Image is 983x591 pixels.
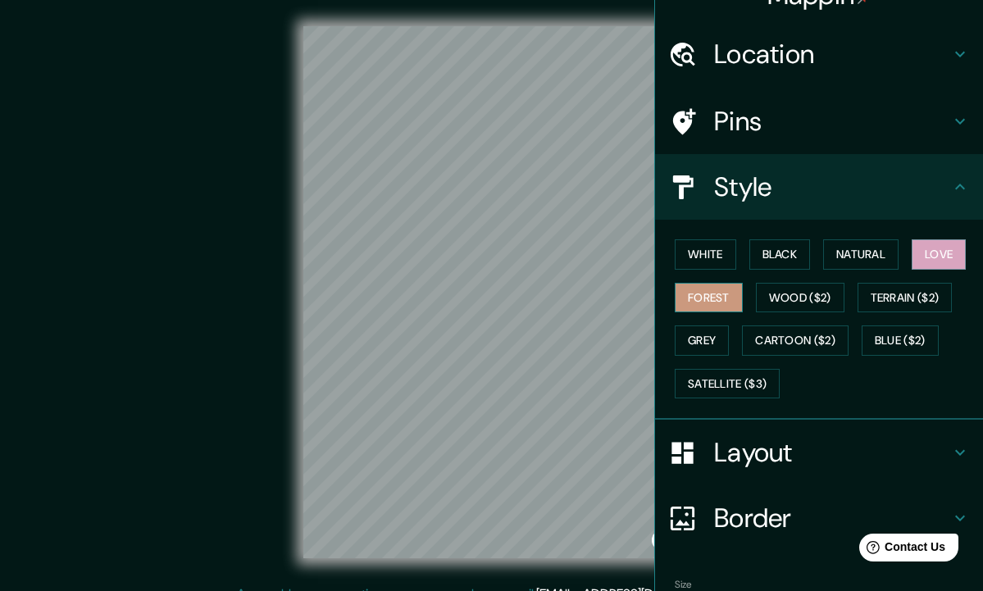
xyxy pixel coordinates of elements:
button: Satellite ($3) [675,369,780,399]
button: Natural [823,239,899,270]
button: White [675,239,736,270]
h4: Layout [714,436,950,469]
canvas: Map [303,26,680,558]
h4: Pins [714,105,950,138]
button: Blue ($2) [862,325,939,356]
div: Location [655,21,983,87]
div: Layout [655,420,983,485]
div: Border [655,485,983,551]
button: Wood ($2) [756,283,844,313]
iframe: Help widget launcher [837,527,965,573]
button: Grey [675,325,729,356]
button: Cartoon ($2) [742,325,849,356]
div: Style [655,154,983,220]
h4: Border [714,502,950,534]
button: Love [912,239,966,270]
button: Toggle attribution [652,530,671,550]
div: Pins [655,89,983,154]
h4: Location [714,38,950,70]
button: Forest [675,283,743,313]
h4: Style [714,170,950,203]
button: Black [749,239,811,270]
button: Terrain ($2) [858,283,953,313]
